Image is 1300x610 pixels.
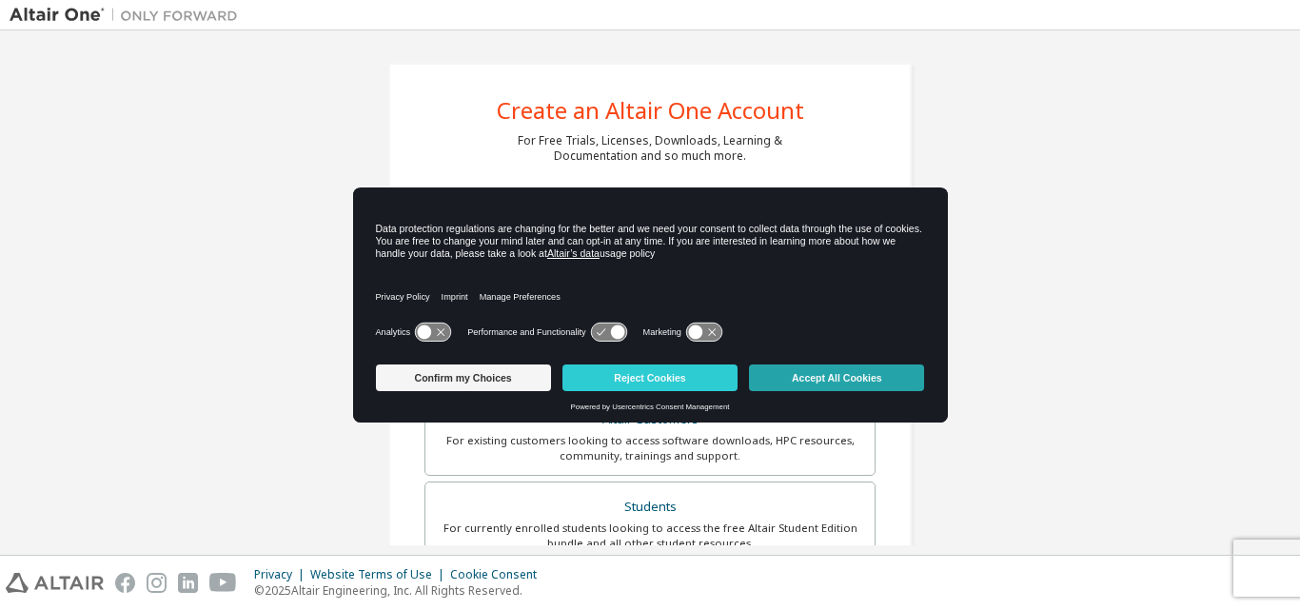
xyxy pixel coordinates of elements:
img: Altair One [10,6,247,25]
div: Cookie Consent [450,567,548,582]
img: linkedin.svg [178,573,198,593]
div: For currently enrolled students looking to access the free Altair Student Edition bundle and all ... [437,521,863,551]
img: facebook.svg [115,573,135,593]
div: Privacy [254,567,310,582]
div: Website Terms of Use [310,567,450,582]
div: Students [437,494,863,521]
img: youtube.svg [209,573,237,593]
div: Create an Altair One Account [497,99,804,122]
div: For Free Trials, Licenses, Downloads, Learning & Documentation and so much more. [518,133,782,164]
div: For existing customers looking to access software downloads, HPC resources, community, trainings ... [437,433,863,463]
p: © 2025 Altair Engineering, Inc. All Rights Reserved. [254,582,548,599]
img: instagram.svg [147,573,167,593]
img: altair_logo.svg [6,573,104,593]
